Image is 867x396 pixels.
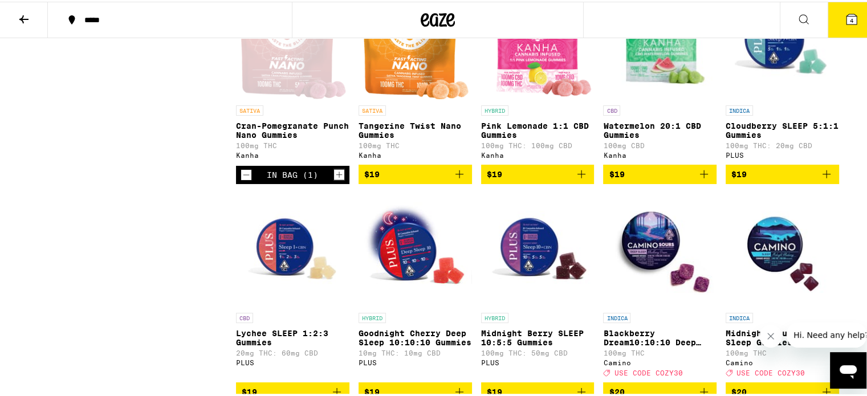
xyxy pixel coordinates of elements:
a: Open page for Midnight Blueberry 5:1 Sleep Gummies from Camino [726,191,839,381]
div: Kanha [236,150,349,157]
p: INDICA [726,104,753,114]
iframe: Message from company [787,321,866,346]
button: Add to bag [603,163,717,182]
span: $19 [364,386,380,395]
p: 100mg THC: 50mg CBD [481,348,595,355]
p: Pink Lemonade 1:1 CBD Gummies [481,120,595,138]
div: Camino [726,357,839,365]
p: 10mg THC: 10mg CBD [359,348,472,355]
span: $19 [487,168,502,177]
p: Cloudberry SLEEP 5:1:1 Gummies [726,120,839,138]
a: Open page for Lychee SLEEP 1:2:3 Gummies from PLUS [236,191,349,381]
p: HYBRID [359,311,386,321]
span: $19 [364,168,380,177]
p: 100mg THC [236,140,349,148]
p: Tangerine Twist Nano Gummies [359,120,472,138]
p: CBD [603,104,620,114]
span: $19 [487,386,502,395]
p: Cran-Pomegranate Punch Nano Gummies [236,120,349,138]
span: $20 [609,386,624,395]
p: SATIVA [359,104,386,114]
img: PLUS - Goodnight Cherry Deep Sleep 10:10:10 Gummies [359,191,472,305]
img: PLUS - Lychee SLEEP 1:2:3 Gummies [236,191,349,305]
p: HYBRID [481,104,508,114]
p: Watermelon 20:1 CBD Gummies [603,120,717,138]
p: SATIVA [236,104,263,114]
img: PLUS - Midnight Berry SLEEP 10:5:5 Gummies [481,191,595,305]
span: $19 [609,168,624,177]
a: Open page for Goodnight Cherry Deep Sleep 10:10:10 Gummies from PLUS [359,191,472,381]
iframe: Button to launch messaging window [830,350,866,387]
p: Lychee SLEEP 1:2:3 Gummies [236,327,349,345]
a: Open page for Midnight Berry SLEEP 10:5:5 Gummies from PLUS [481,191,595,381]
div: PLUS [236,357,349,365]
span: $19 [242,386,257,395]
button: Increment [333,168,345,179]
button: Add to bag [726,163,839,182]
p: Goodnight Cherry Deep Sleep 10:10:10 Gummies [359,327,472,345]
p: 100mg THC [603,348,717,355]
span: $20 [731,386,747,395]
div: PLUS [481,357,595,365]
p: CBD [236,311,253,321]
button: Decrement [241,168,252,179]
span: $19 [731,168,747,177]
p: HYBRID [481,311,508,321]
p: 20mg THC: 60mg CBD [236,348,349,355]
span: USE CODE COZY30 [736,368,805,375]
p: 100mg THC: 20mg CBD [726,140,839,148]
span: Hi. Need any help? [7,8,82,17]
p: Midnight Blueberry 5:1 Sleep Gummies [726,327,839,345]
div: PLUS [726,150,839,157]
p: 100mg THC: 100mg CBD [481,140,595,148]
button: Add to bag [359,163,472,182]
p: 100mg THC [726,348,839,355]
p: Blackberry Dream10:10:10 Deep Sleep Gummies [603,327,717,345]
button: Add to bag [481,163,595,182]
div: In Bag (1) [267,169,318,178]
p: INDICA [726,311,753,321]
div: PLUS [359,357,472,365]
img: Camino - Blackberry Dream10:10:10 Deep Sleep Gummies [603,191,717,305]
div: Kanha [359,150,472,157]
iframe: Close message [759,323,782,346]
span: 4 [850,15,853,22]
p: 100mg CBD [603,140,717,148]
a: Open page for Blackberry Dream10:10:10 Deep Sleep Gummies from Camino [603,191,717,381]
span: USE CODE COZY30 [614,368,682,375]
p: Midnight Berry SLEEP 10:5:5 Gummies [481,327,595,345]
div: Camino [603,357,717,365]
p: INDICA [603,311,630,321]
p: 100mg THC [359,140,472,148]
img: Camino - Midnight Blueberry 5:1 Sleep Gummies [726,191,839,305]
div: Kanha [603,150,717,157]
div: Kanha [481,150,595,157]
